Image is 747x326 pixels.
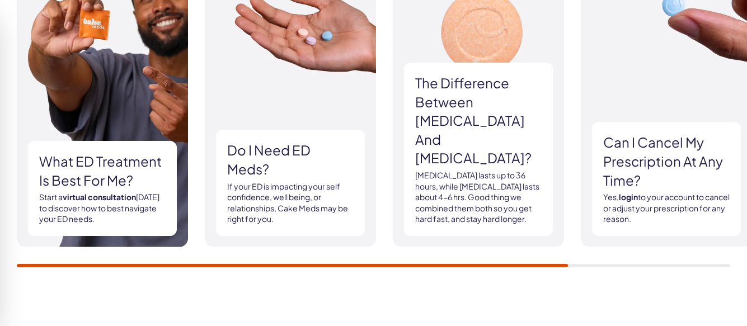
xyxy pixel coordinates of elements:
h3: Do I need ED Meds? [227,141,354,178]
h3: The difference between [MEDICAL_DATA] and [MEDICAL_DATA]? [415,74,542,168]
a: virtual consultation [63,192,136,202]
a: login [619,192,638,202]
p: Yes, to your account to cancel or adjust your prescription for any reason. [603,192,730,225]
h3: Can I cancel my prescription at any time? [603,133,730,190]
p: If your ED is impacting your self confidence, well being, or relationships, Cake Meds may be righ... [227,181,354,225]
p: Start a [DATE] to discover how to best navigate your ED needs. [39,192,166,225]
h3: What ED treatment is best for me? [39,152,166,190]
p: [MEDICAL_DATA] lasts up to 36 hours, while [MEDICAL_DATA] lasts about 4-6 hrs. Good thing we comb... [415,170,542,225]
